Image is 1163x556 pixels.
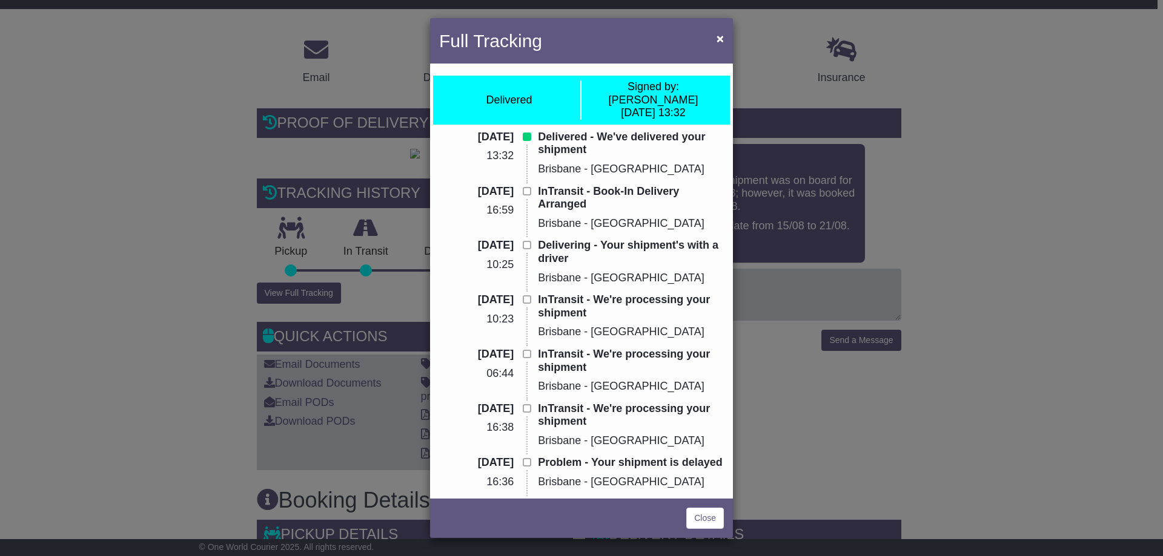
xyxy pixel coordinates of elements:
div: [PERSON_NAME] [DATE] 13:32 [588,80,719,120]
p: Delivering - Your shipment's with a driver [538,239,724,265]
p: Brisbane - [GEOGRAPHIC_DATA] [538,476,724,489]
p: Brisbane - [GEOGRAPHIC_DATA] [538,325,724,339]
p: 16:38 [439,421,514,434]
p: 06:44 [439,367,514,381]
p: 16:59 [439,204,514,217]
p: [DATE] [439,239,514,252]
p: Brisbane - [GEOGRAPHIC_DATA] [538,217,724,231]
p: [DATE] [439,402,514,416]
p: [DATE] [439,293,514,307]
p: [DATE] [439,348,514,361]
p: [DATE] [439,456,514,469]
p: 13:32 [439,149,514,163]
a: Close [686,508,724,529]
p: Problem - Your shipment is delayed [538,456,724,469]
span: Signed by: [628,80,679,93]
p: 10:23 [439,313,514,326]
p: Brisbane - [GEOGRAPHIC_DATA] [538,163,724,176]
p: 10:25 [439,258,514,272]
p: InTransit - We're processing your shipment [538,293,724,319]
span: × [717,31,724,45]
button: Close [711,26,730,51]
p: [DATE] [439,131,514,144]
p: Brisbane - [GEOGRAPHIC_DATA] [538,434,724,448]
div: Delivered [486,94,532,107]
p: Brisbane - [GEOGRAPHIC_DATA] [538,272,724,285]
p: Brisbane - [GEOGRAPHIC_DATA] [538,380,724,393]
p: 16:36 [439,476,514,489]
p: InTransit - We're processing your shipment [538,402,724,428]
p: [DATE] [439,185,514,198]
p: InTransit - We're processing your shipment [538,348,724,374]
p: Delivered - We've delivered your shipment [538,131,724,157]
h4: Full Tracking [439,27,542,54]
p: InTransit - Book-In Delivery Arranged [538,185,724,211]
